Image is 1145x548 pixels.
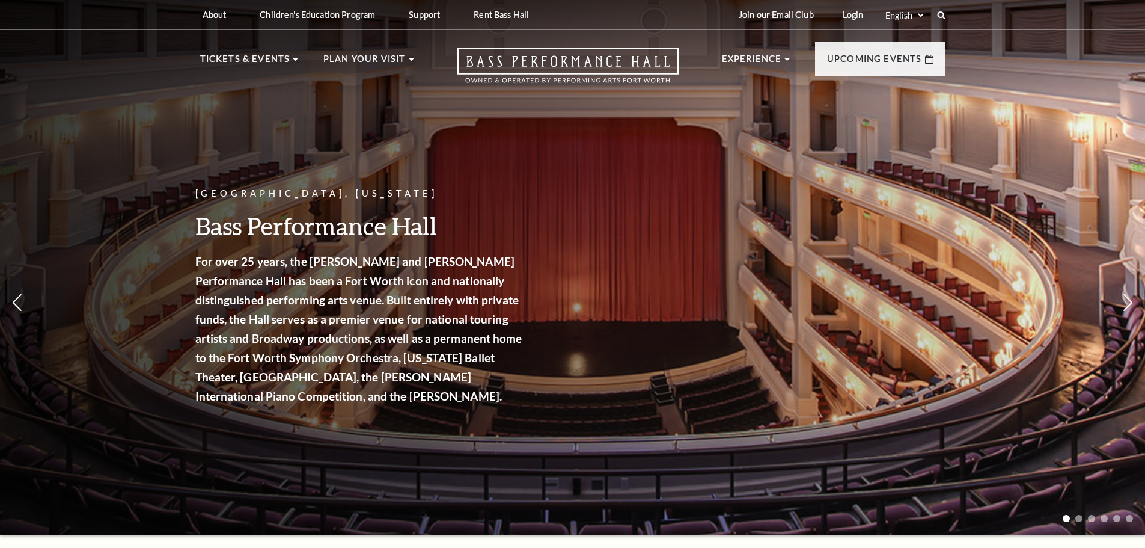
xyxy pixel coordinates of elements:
[203,10,227,20] p: About
[195,186,526,202] p: [GEOGRAPHIC_DATA], [US_STATE]
[323,52,406,73] p: Plan Your Visit
[200,52,290,73] p: Tickets & Events
[827,52,922,73] p: Upcoming Events
[409,10,440,20] p: Support
[883,10,926,21] select: Select:
[195,211,526,241] h3: Bass Performance Hall
[722,52,782,73] p: Experience
[474,10,529,20] p: Rent Bass Hall
[195,254,522,403] strong: For over 25 years, the [PERSON_NAME] and [PERSON_NAME] Performance Hall has been a Fort Worth ico...
[260,10,375,20] p: Children's Education Program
